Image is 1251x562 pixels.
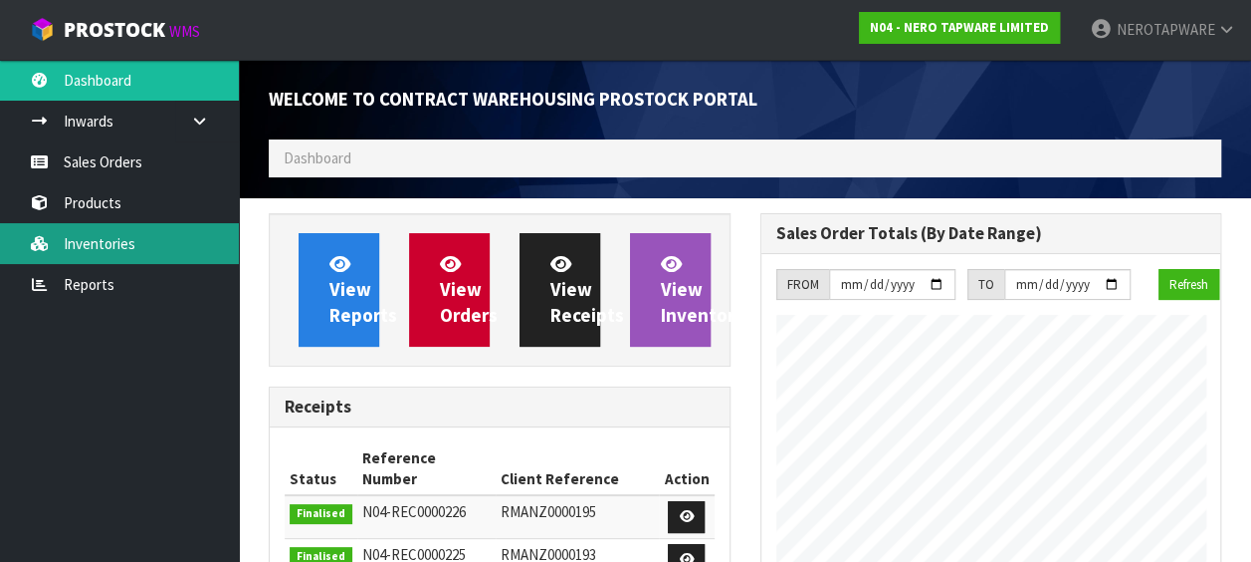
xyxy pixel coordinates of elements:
[30,17,55,42] img: cube-alt.png
[169,22,200,41] small: WMS
[269,88,757,111] span: Welcome to Contract Warehousing ProStock Portal
[440,252,498,327] span: View Orders
[409,233,490,347] a: ViewOrders
[630,233,711,347] a: ViewInventory
[284,148,351,167] span: Dashboard
[550,252,624,327] span: View Receipts
[520,233,600,347] a: ViewReceipts
[659,442,714,496] th: Action
[967,269,1004,301] div: TO
[1116,20,1214,39] span: NEROTAPWARE
[776,269,829,301] div: FROM
[496,442,660,496] th: Client Reference
[285,442,357,496] th: Status
[329,252,397,327] span: View Reports
[64,17,165,43] span: ProStock
[290,504,352,524] span: Finalised
[870,19,1049,36] strong: N04 - NERO TAPWARE LIMITED
[776,224,1206,243] h3: Sales Order Totals (By Date Range)
[362,502,466,521] span: N04-REC0000226
[501,502,596,521] span: RMANZ0000195
[661,252,744,327] span: View Inventory
[299,233,379,347] a: ViewReports
[357,442,496,496] th: Reference Number
[1158,269,1219,301] button: Refresh
[285,398,715,417] h3: Receipts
